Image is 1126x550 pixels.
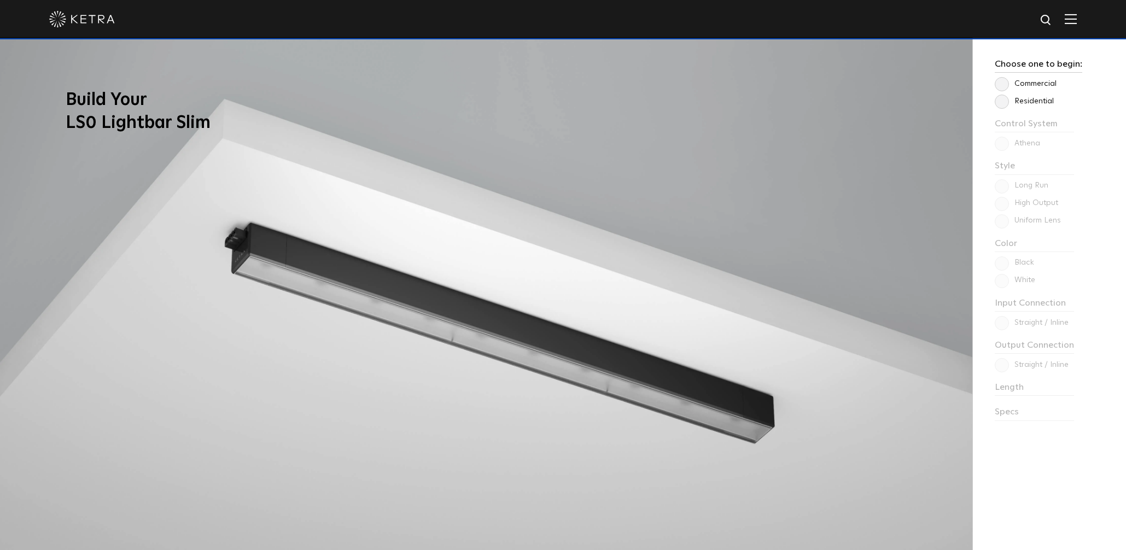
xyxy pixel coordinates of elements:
[1065,14,1077,24] img: Hamburger%20Nav.svg
[995,59,1082,73] h3: Choose one to begin:
[1040,14,1053,27] img: search icon
[49,11,115,27] img: ketra-logo-2019-white
[995,79,1057,89] label: Commercial
[995,97,1054,106] label: Residential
